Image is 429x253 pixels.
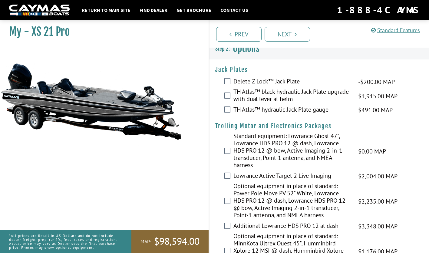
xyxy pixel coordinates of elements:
[9,25,193,39] h1: My - XS 21 Pro
[358,147,386,156] span: $0.00 MAP
[233,78,351,86] label: Delete Z Lock™ Jack Plate
[9,231,118,253] p: *All prices are Retail in US Dollars and do not include dealer freight, prep, tariffs, fees, taxe...
[216,27,262,42] a: Prev
[265,27,310,42] a: Next
[154,235,200,248] span: $98,594.00
[358,106,393,115] span: $491.00 MAP
[358,92,398,101] span: $1,915.00 MAP
[358,222,398,231] span: $3,348.00 MAP
[233,88,351,104] label: TH Atlas™ black hydraulic Jack Plate upgrade with dual lever at helm
[217,6,251,14] a: Contact Us
[131,230,209,253] a: MAP:$98,594.00
[358,172,398,181] span: $2,004.00 MAP
[79,6,134,14] a: Return to main site
[140,238,151,245] span: MAP:
[233,132,351,170] label: Standard equipment: Lowrance Ghost 47", Lowrance HDS PRO 12 @ dash, Lowrance HDS PRO 12 @ bow, Ac...
[9,5,70,16] img: white-logo-c9c8dbefe5ff5ceceb0f0178aa75bf4bb51f6bca0971e226c86eb53dfe498488.png
[371,27,420,34] a: Standard Features
[337,3,420,17] div: 1-888-4CAYMAS
[233,222,351,231] label: Additional Lowrance HDS PRO 12 at dash
[358,197,398,206] span: $2,235.00 MAP
[358,77,395,86] span: -$200.00 MAP
[173,6,214,14] a: Get Brochure
[233,172,351,181] label: Lowrance Active Target 2 Live Imaging
[137,6,170,14] a: Find Dealer
[215,122,423,130] h4: Trolling Motor and Electronics Packages
[233,182,351,220] label: Optional equipment in place of standard: Power Pole Move PV 52" White, Lowrance HDS PRO 12 @ dash...
[215,66,423,73] h4: Jack Plates
[233,106,351,115] label: TH Atlas™ hydraulic Jack Plate gauge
